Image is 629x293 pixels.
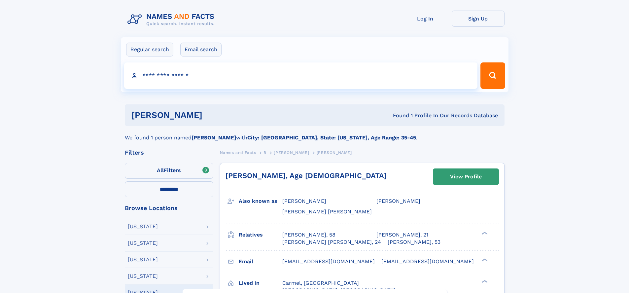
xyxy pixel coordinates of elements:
[180,43,222,56] label: Email search
[125,205,213,211] div: Browse Locations
[376,198,420,204] span: [PERSON_NAME]
[282,238,381,246] a: [PERSON_NAME] [PERSON_NAME], 24
[282,198,326,204] span: [PERSON_NAME]
[239,256,282,267] h3: Email
[381,258,474,265] span: [EMAIL_ADDRESS][DOMAIN_NAME]
[220,148,256,157] a: Names and Facts
[125,150,213,156] div: Filters
[388,238,440,246] a: [PERSON_NAME], 53
[317,150,352,155] span: [PERSON_NAME]
[452,11,505,27] a: Sign Up
[282,280,359,286] span: Carmel, [GEOGRAPHIC_DATA]
[239,277,282,289] h3: Lived in
[282,208,372,215] span: [PERSON_NAME] [PERSON_NAME]
[282,258,375,265] span: [EMAIL_ADDRESS][DOMAIN_NAME]
[126,43,173,56] label: Regular search
[128,224,158,229] div: [US_STATE]
[297,112,498,119] div: Found 1 Profile In Our Records Database
[480,231,488,235] div: ❯
[247,134,416,141] b: City: [GEOGRAPHIC_DATA], State: [US_STATE], Age Range: 35-45
[480,62,505,89] button: Search Button
[157,167,164,173] span: All
[282,231,335,238] a: [PERSON_NAME], 58
[192,134,236,141] b: [PERSON_NAME]
[480,258,488,262] div: ❯
[125,163,213,179] label: Filters
[433,169,499,185] a: View Profile
[480,279,488,283] div: ❯
[263,148,266,157] a: B
[131,111,298,119] h1: [PERSON_NAME]
[274,148,309,157] a: [PERSON_NAME]
[128,274,158,279] div: [US_STATE]
[399,11,452,27] a: Log In
[124,62,478,89] input: search input
[376,231,428,238] a: [PERSON_NAME], 21
[274,150,309,155] span: [PERSON_NAME]
[450,169,482,184] div: View Profile
[226,171,387,180] a: [PERSON_NAME], Age [DEMOGRAPHIC_DATA]
[239,196,282,207] h3: Also known as
[263,150,266,155] span: B
[239,229,282,240] h3: Relatives
[125,126,505,142] div: We found 1 person named with .
[128,240,158,246] div: [US_STATE]
[128,257,158,262] div: [US_STATE]
[125,11,220,28] img: Logo Names and Facts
